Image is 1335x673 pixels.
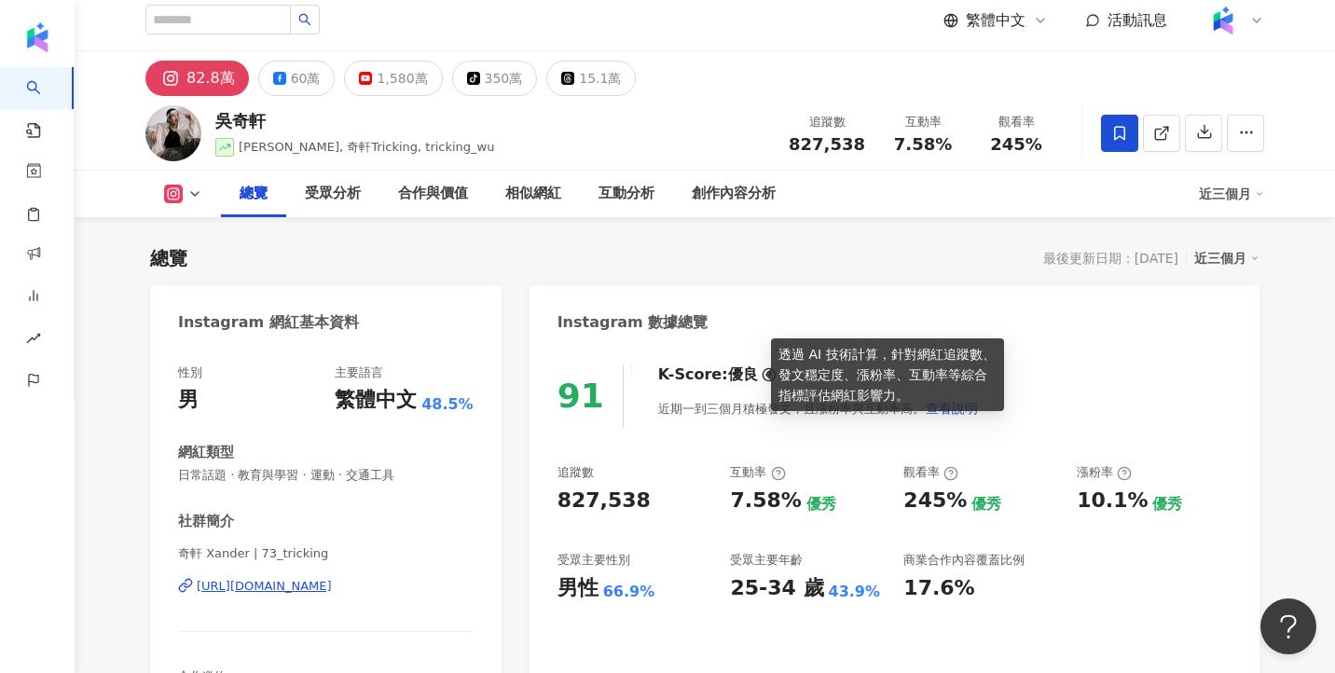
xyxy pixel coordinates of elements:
[22,22,52,52] img: logo icon
[557,552,630,569] div: 受眾主要性別
[215,109,495,132] div: 吳奇軒
[730,574,823,603] div: 25-34 歲
[298,13,311,26] span: search
[291,65,321,91] div: 60萬
[1260,598,1316,654] iframe: Help Scout Beacon - Open
[658,390,979,427] div: 近期一到三個月積極發文，且漲粉率與互動率高。
[145,61,249,96] button: 82.8萬
[26,320,41,362] span: rise
[178,364,202,381] div: 性別
[829,582,881,602] div: 43.9%
[197,578,332,595] div: [URL][DOMAIN_NAME]
[603,582,655,602] div: 66.9%
[981,113,1052,131] div: 觀看率
[335,364,383,381] div: 主要語言
[806,494,836,515] div: 優秀
[344,61,442,96] button: 1,580萬
[1043,251,1178,266] div: 最後更新日期：[DATE]
[789,113,865,131] div: 追蹤數
[903,487,967,515] div: 245%
[240,183,268,205] div: 總覽
[239,140,495,154] span: [PERSON_NAME], 奇軒Tricking, tricking_wu
[557,464,594,481] div: 追蹤數
[26,67,63,140] a: search
[546,61,636,96] button: 15.1萬
[1077,464,1132,481] div: 漲粉率
[485,65,523,91] div: 350萬
[377,65,427,91] div: 1,580萬
[557,312,709,333] div: Instagram 數據總覽
[178,545,474,562] span: 奇軒 Xander | 73_tricking
[421,394,474,415] span: 48.5%
[730,464,785,481] div: 互動率
[150,245,187,271] div: 總覽
[903,464,958,481] div: 觀看率
[771,338,1004,411] div: 透過 AI 技術計算，針對網紅追蹤數、發文穩定度、漲粉率、互動率等綜合指標評估網紅影響力。
[305,183,361,205] div: 受眾分析
[903,552,1025,569] div: 商業合作內容覆蓋比例
[966,10,1025,31] span: 繁體中文
[178,386,199,415] div: 男
[1077,487,1148,515] div: 10.1%
[888,113,958,131] div: 互動率
[178,467,474,484] span: 日常話題 · 教育與學習 · 運動 · 交通工具
[579,65,621,91] div: 15.1萬
[186,65,235,91] div: 82.8萬
[789,134,865,154] span: 827,538
[557,487,651,515] div: 827,538
[452,61,538,96] button: 350萬
[730,487,801,515] div: 7.58%
[730,552,803,569] div: 受眾主要年齡
[692,183,776,205] div: 創作內容分析
[971,494,1001,515] div: 優秀
[990,135,1042,154] span: 245%
[258,61,336,96] button: 60萬
[1108,11,1167,29] span: 活動訊息
[894,135,952,154] span: 7.58%
[1194,246,1259,270] div: 近三個月
[557,574,599,603] div: 男性
[1152,494,1182,515] div: 優秀
[658,364,777,385] div: K-Score :
[1205,3,1241,38] img: Kolr%20app%20icon%20%281%29.png
[599,183,654,205] div: 互動分析
[335,386,417,415] div: 繁體中文
[728,364,758,385] div: 優良
[178,443,234,462] div: 網紅類型
[178,312,359,333] div: Instagram 網紅基本資料
[145,105,201,161] img: KOL Avatar
[903,574,974,603] div: 17.6%
[398,183,468,205] div: 合作與價值
[178,512,234,531] div: 社群簡介
[178,578,474,595] a: [URL][DOMAIN_NAME]
[505,183,561,205] div: 相似網紅
[1199,179,1264,209] div: 近三個月
[557,377,604,415] div: 91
